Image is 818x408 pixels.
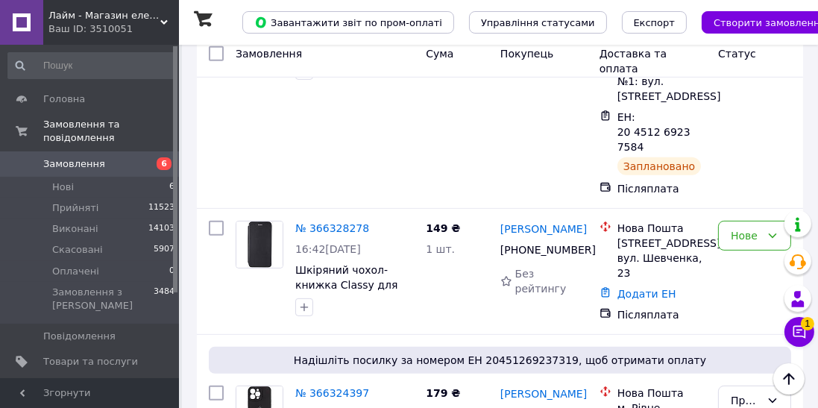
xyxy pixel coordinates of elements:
a: № 366328278 [295,222,369,234]
span: ЕН: 20 4512 6923 7584 [617,111,693,153]
span: 149 ₴ [426,222,460,234]
span: Покупець [500,48,553,60]
button: Завантажити звіт по пром-оплаті [242,11,454,34]
div: Нове [731,227,761,244]
a: [PERSON_NAME] [500,386,587,401]
div: [STREET_ADDRESS]: вул. Шевченка, 23 [617,236,706,280]
span: 6 [157,157,172,170]
span: Замовлення та повідомлення [43,118,179,145]
span: Управління статусами [481,17,595,28]
span: 0 [169,265,174,278]
button: Управління статусами [469,11,607,34]
span: Скасовані [52,243,103,257]
span: Повідомлення [43,330,116,343]
span: Надішліть посилку за номером ЕН 20451269237319, щоб отримати оплату [215,353,785,368]
span: 1 [801,317,814,330]
span: Виконані [52,222,98,236]
span: Нові [52,181,74,194]
span: [PHONE_NUMBER] [500,244,596,256]
button: Чат з покупцем1 [784,317,814,347]
span: Лайм - Магазин електроніки та аксесуарів! [48,9,160,22]
div: Ваш ID: 3510051 [48,22,179,36]
span: 3484 [154,286,174,313]
span: 5907 [154,243,174,257]
span: Головна [43,92,85,106]
span: 16:42[DATE] [295,243,361,255]
span: 179 ₴ [426,387,460,399]
span: Замовлення [236,48,302,60]
span: Завантажити звіт по пром-оплаті [254,16,442,29]
a: № 366324397 [295,387,369,399]
a: [PERSON_NAME] [500,222,587,236]
div: Нова Пошта [617,221,706,236]
a: Шкіряний чохол-книжка Classy для Xiaomi Redmi 13 4G / Poco M6 4G Чорний [295,264,409,321]
div: Нова Пошта [617,386,706,401]
span: Замовлення [43,157,105,171]
span: Без рейтингу [515,268,567,295]
span: 6 [169,181,174,194]
span: 1 шт. [426,243,455,255]
img: Фото товару [236,222,283,268]
span: Оплачені [52,265,99,278]
a: Фото товару [236,221,283,269]
span: Статус [718,48,756,60]
div: Післяплата [617,181,706,196]
input: Пошук [7,52,176,79]
span: Замовлення з [PERSON_NAME] [52,286,154,313]
span: Cума [426,48,453,60]
div: Заплановано [617,157,702,175]
button: Експорт [622,11,688,34]
span: Прийняті [52,201,98,215]
div: Післяплата [617,307,706,322]
span: Доставка та оплата [600,48,667,75]
span: Товари та послуги [43,355,138,368]
span: 11523 [148,201,174,215]
span: 14103 [148,222,174,236]
a: Додати ЕН [617,288,676,300]
button: Наверх [773,363,805,395]
span: Експорт [634,17,676,28]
